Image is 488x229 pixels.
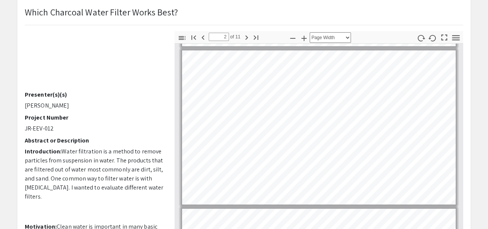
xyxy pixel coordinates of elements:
button: Go to First Page [187,32,200,42]
h2: Abstract or Description [25,137,163,144]
p: Water filtration is a method to remove particles from suspension in water. The products that are ... [25,147,163,201]
iframe: Chat [6,195,32,223]
div: Page 2 [179,47,459,208]
button: Next Page [240,32,253,42]
a: https://www.bolivianlife.com/review-purifying-water-in-bolivia-with-steripen/Iwapubloshng.com [211,194,381,198]
p: [PERSON_NAME] [25,101,163,110]
button: Previous Page [197,32,209,42]
button: Zoom In [298,32,310,43]
p: JR-EEV-012 [25,124,163,133]
strong: Introduction: [25,147,62,155]
p: Which Charcoal Water Filter Works Best? [25,5,178,19]
button: Zoom Out [286,32,299,43]
select: Zoom [310,32,351,43]
button: Rotate Clockwise [415,32,428,43]
h2: Presenter(s)(s) [25,91,163,98]
span: of 11 [229,33,241,41]
button: Go to Last Page [250,32,262,42]
button: Switch to Presentation Mode [438,31,451,42]
button: Tools [450,32,462,43]
button: Rotate Counterclockwise [426,32,439,43]
input: Page [209,33,229,41]
button: Toggle Sidebar [176,32,188,43]
h2: Project Number [25,114,163,121]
